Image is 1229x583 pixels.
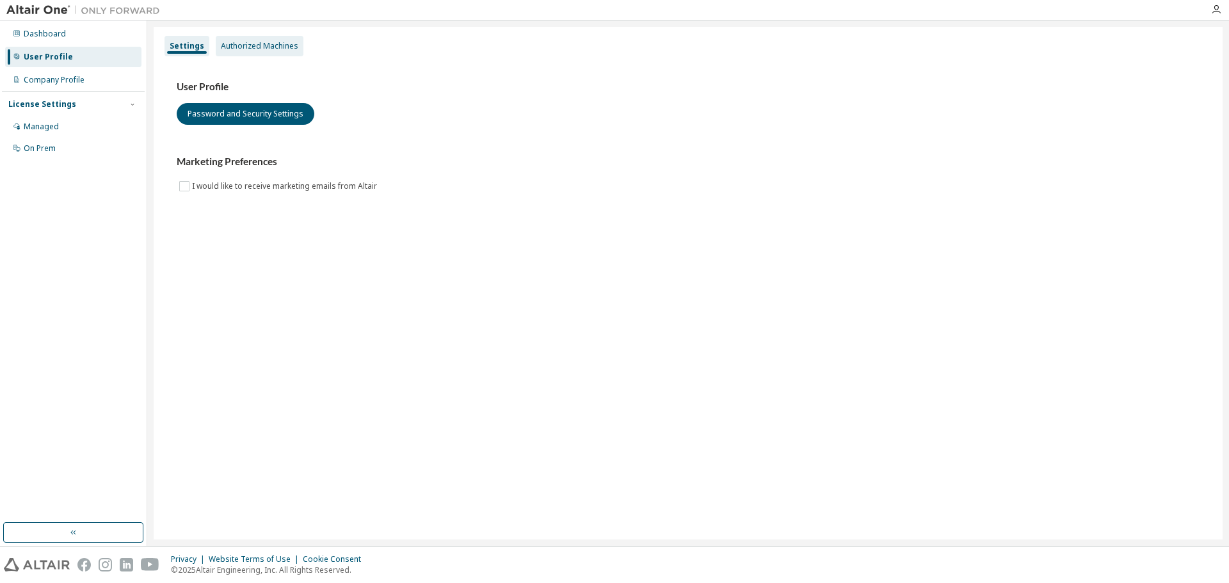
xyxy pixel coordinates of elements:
div: Managed [24,122,59,132]
img: linkedin.svg [120,558,133,571]
button: Password and Security Settings [177,103,314,125]
div: Website Terms of Use [209,554,303,564]
div: Settings [170,41,204,51]
p: © 2025 Altair Engineering, Inc. All Rights Reserved. [171,564,369,575]
h3: Marketing Preferences [177,156,1200,168]
img: altair_logo.svg [4,558,70,571]
div: Dashboard [24,29,66,39]
h3: User Profile [177,81,1200,93]
div: Cookie Consent [303,554,369,564]
div: User Profile [24,52,73,62]
div: Privacy [171,554,209,564]
img: youtube.svg [141,558,159,571]
div: On Prem [24,143,56,154]
img: instagram.svg [99,558,112,571]
img: Altair One [6,4,166,17]
div: License Settings [8,99,76,109]
label: I would like to receive marketing emails from Altair [192,179,380,194]
div: Company Profile [24,75,84,85]
div: Authorized Machines [221,41,298,51]
img: facebook.svg [77,558,91,571]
